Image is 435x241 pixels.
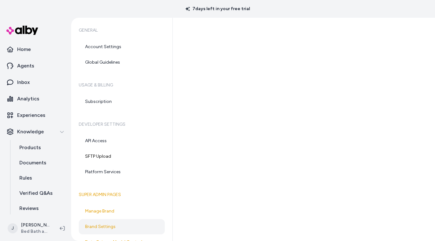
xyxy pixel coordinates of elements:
h6: Usage & Billing [79,76,165,94]
p: Analytics [17,95,39,103]
p: Experiences [17,111,45,119]
a: Subscription [79,94,165,109]
a: Brand Settings [79,219,165,234]
h6: Developer Settings [79,116,165,133]
a: Products [13,140,69,155]
p: Products [19,144,41,151]
a: Inbox [3,75,69,90]
a: Home [3,42,69,57]
a: Manage Brand [79,204,165,219]
a: Analytics [3,91,69,106]
h6: General [79,22,165,39]
p: Home [17,46,31,53]
p: [PERSON_NAME] [21,222,50,228]
button: J[PERSON_NAME]Bed Bath and Beyond [4,218,55,238]
a: Account Settings [79,39,165,54]
a: Verified Q&As [13,186,69,201]
a: Experiences [3,108,69,123]
a: SFTP Upload [79,149,165,164]
a: API Access [79,133,165,149]
a: Rules [13,170,69,186]
p: Documents [19,159,46,167]
a: Reviews [13,201,69,216]
span: J [8,223,18,233]
p: Knowledge [17,128,44,136]
p: Inbox [17,79,30,86]
h6: Super Admin Pages [79,186,165,204]
p: 7 days left in your free trial [182,6,254,12]
a: Global Guidelines [79,55,165,70]
a: Agents [3,58,69,73]
a: Documents [13,155,69,170]
a: Platform Services [79,164,165,180]
p: Verified Q&As [19,189,53,197]
span: Bed Bath and Beyond [21,228,50,235]
button: Knowledge [3,124,69,139]
img: alby Logo [6,26,38,35]
p: Rules [19,174,32,182]
p: Reviews [19,205,39,212]
p: Agents [17,62,34,70]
